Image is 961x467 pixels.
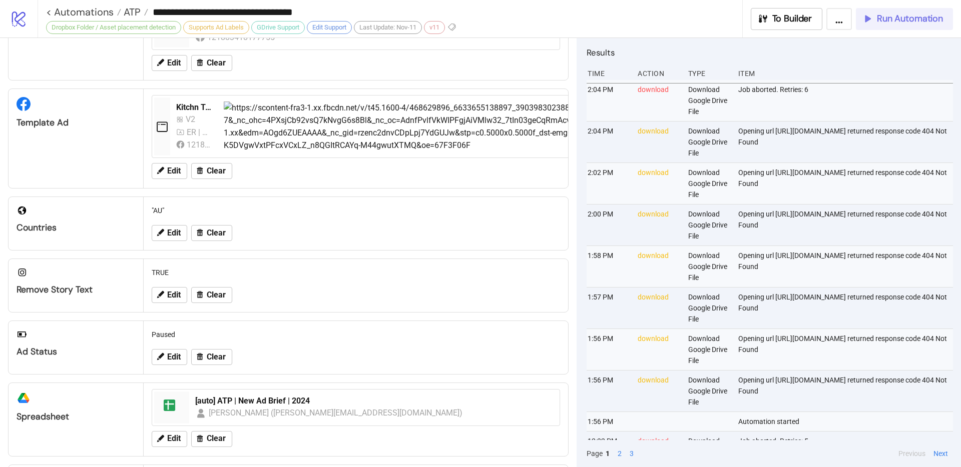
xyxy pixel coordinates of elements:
[772,13,812,24] span: To Builder
[148,263,564,282] div: TRUE
[587,64,630,83] div: Time
[152,225,187,241] button: Edit
[587,163,630,204] div: 2:02 PM
[207,352,226,361] span: Clear
[615,448,625,459] button: 2
[826,8,852,30] button: ...
[737,64,953,83] div: Item
[587,412,630,431] div: 1:56 PM
[207,290,226,299] span: Clear
[187,126,212,138] div: ER | Originals_Conversions
[687,121,730,162] div: Download Google Drive File
[587,121,630,162] div: 2:04 PM
[687,163,730,204] div: Download Google Drive File
[17,346,135,357] div: Ad Status
[637,287,680,328] div: download
[167,434,181,443] span: Edit
[17,222,135,233] div: Countries
[191,163,232,179] button: Clear
[167,58,181,67] span: Edit
[191,431,232,447] button: Clear
[687,287,730,328] div: Download Google Drive File
[424,21,445,34] div: v11
[687,329,730,370] div: Download Google Drive File
[46,21,181,34] div: Dropbox Folder / Asset placement detection
[637,246,680,287] div: download
[737,163,953,204] div: Opening url [URL][DOMAIN_NAME] returned response code 404 Not Found
[17,411,135,422] div: Spreadsheet
[737,287,953,328] div: Opening url [URL][DOMAIN_NAME] returned response code 404 Not Found
[152,55,187,71] button: Edit
[930,448,951,459] button: Next
[167,228,181,237] span: Edit
[877,13,943,24] span: Run Automation
[152,287,187,303] button: Edit
[687,204,730,245] div: Download Google Drive File
[737,80,953,121] div: Job aborted. Retries: 6
[687,370,730,411] div: Download Google Drive File
[46,7,121,17] a: < Automations
[637,370,680,411] div: download
[587,287,630,328] div: 1:57 PM
[17,284,135,295] div: Remove Story Text
[207,166,226,175] span: Clear
[687,64,730,83] div: Type
[148,325,564,344] div: Paused
[587,46,953,59] h2: Results
[737,246,953,287] div: Opening url [URL][DOMAIN_NAME] returned response code 404 Not Found
[17,117,135,128] div: Template Ad
[587,370,630,411] div: 1:56 PM
[637,64,680,83] div: Action
[637,329,680,370] div: download
[637,204,680,245] div: download
[307,21,352,34] div: Edit Support
[603,448,613,459] button: 1
[207,434,226,443] span: Clear
[751,8,823,30] button: To Builder
[587,448,603,459] span: Page
[737,329,953,370] div: Opening url [URL][DOMAIN_NAME] returned response code 404 Not Found
[587,246,630,287] div: 1:58 PM
[354,21,422,34] div: Last Update: Nov-11
[687,246,730,287] div: Download Google Drive File
[207,228,226,237] span: Clear
[176,102,216,113] div: Kitchn Template
[186,113,200,125] div: V2
[187,138,212,151] div: 121883418177755
[167,352,181,361] span: Edit
[191,287,232,303] button: Clear
[895,448,928,459] button: Previous
[167,290,181,299] span: Edit
[191,225,232,241] button: Clear
[251,21,305,34] div: GDrive Support
[224,101,883,152] img: https://scontent-fra3-1.xx.fbcdn.net/v/t45.1600-4/468629896_6633655138897_3903983023888465615_n.p...
[737,370,953,411] div: Opening url [URL][DOMAIN_NAME] returned response code 404 Not Found
[587,329,630,370] div: 1:56 PM
[191,55,232,71] button: Clear
[148,201,564,220] div: "AU"
[209,406,463,419] div: [PERSON_NAME] ([PERSON_NAME][EMAIL_ADDRESS][DOMAIN_NAME])
[183,21,249,34] div: Supports Ad Labels
[195,395,554,406] div: [auto] ATP | New Ad Brief | 2024
[207,58,226,67] span: Clear
[687,80,730,121] div: Download Google Drive File
[856,8,953,30] button: Run Automation
[737,204,953,245] div: Opening url [URL][DOMAIN_NAME] returned response code 404 Not Found
[737,412,953,431] div: Automation started
[152,163,187,179] button: Edit
[152,431,187,447] button: Edit
[627,448,637,459] button: 3
[121,5,141,18] span: ATP
[637,163,680,204] div: download
[121,7,148,17] a: ATP
[637,80,680,121] div: download
[587,80,630,121] div: 2:04 PM
[167,166,181,175] span: Edit
[152,349,187,365] button: Edit
[637,121,680,162] div: download
[191,349,232,365] button: Clear
[587,204,630,245] div: 2:00 PM
[737,121,953,162] div: Opening url [URL][DOMAIN_NAME] returned response code 404 Not Found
